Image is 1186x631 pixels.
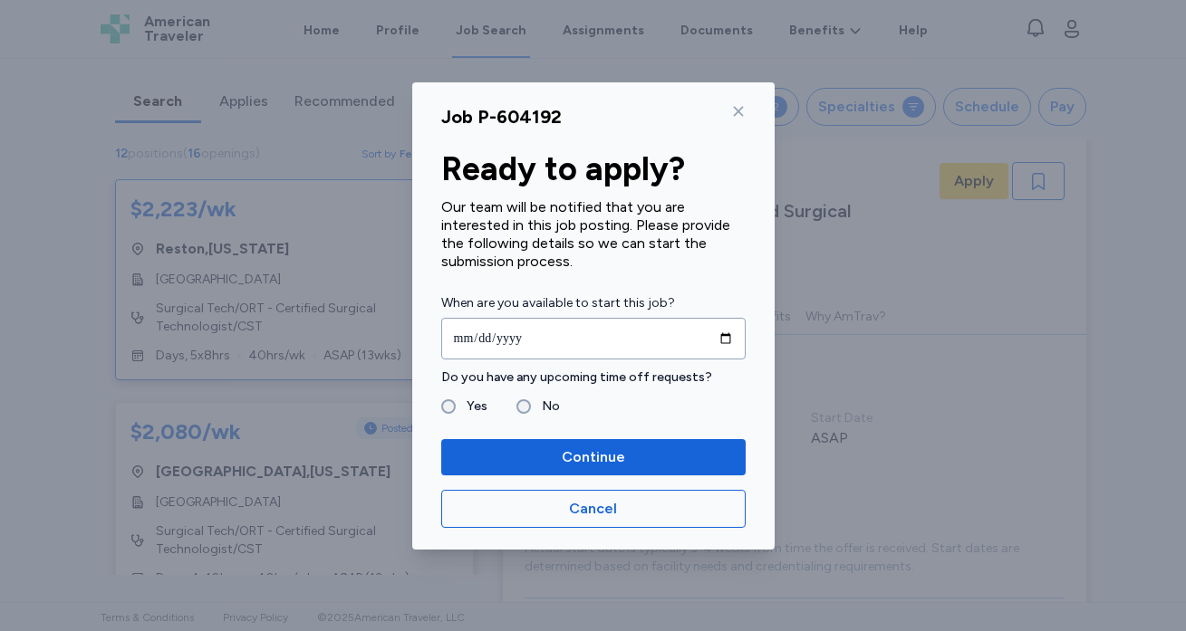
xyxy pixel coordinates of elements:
div: Our team will be notified that you are interested in this job posting. Please provide the followi... [441,198,746,271]
label: Do you have any upcoming time off requests? [441,367,746,388]
div: Job P-604192 [441,104,562,129]
label: When are you available to start this job? [441,292,746,314]
button: Cancel [441,490,746,528]
button: Continue [441,439,746,475]
label: Yes [456,396,487,417]
span: Continue [562,446,625,468]
span: Cancel [569,498,617,520]
div: Ready to apply? [441,151,746,187]
label: No [531,396,560,417]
